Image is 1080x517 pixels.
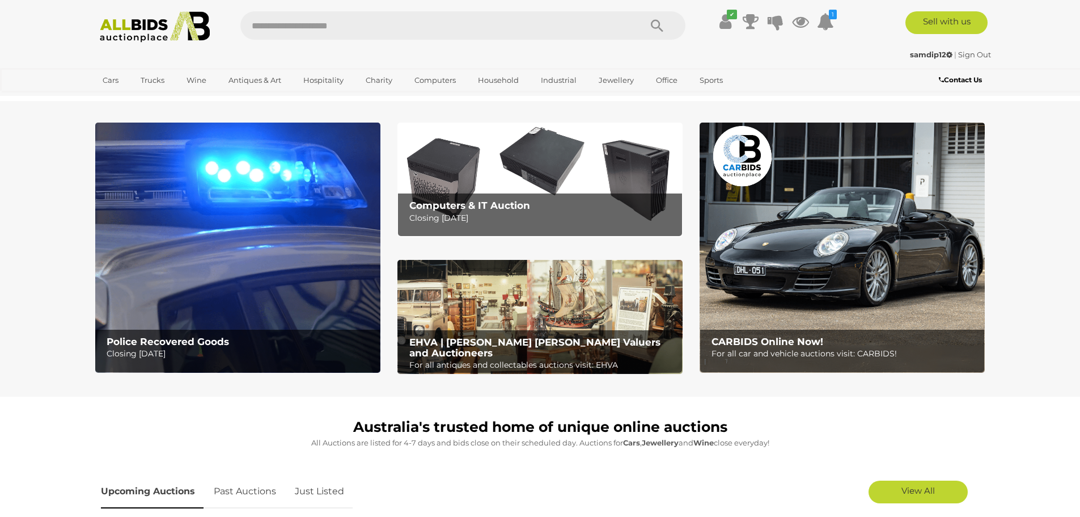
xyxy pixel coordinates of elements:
a: 1 [817,11,834,32]
p: Closing [DATE] [409,211,676,225]
i: ✔ [727,10,737,19]
a: Trucks [133,71,172,90]
b: Computers & IT Auction [409,200,530,211]
p: For all car and vehicle auctions visit: CARBIDS! [711,347,979,361]
strong: Wine [693,438,714,447]
a: Sign Out [958,50,991,59]
p: Closing [DATE] [107,347,374,361]
a: Cars [95,71,126,90]
a: [GEOGRAPHIC_DATA] [95,90,190,108]
h1: Australia's trusted home of unique online auctions [101,419,980,435]
span: | [954,50,956,59]
a: Antiques & Art [221,71,289,90]
img: CARBIDS Online Now! [700,123,985,373]
b: Contact Us [939,75,982,84]
a: Household [471,71,526,90]
strong: samdip12 [910,50,952,59]
a: Computers & IT Auction Computers & IT Auction Closing [DATE] [397,123,683,237]
img: Allbids.com.au [94,11,217,43]
b: EHVA | [PERSON_NAME] [PERSON_NAME] Valuers and Auctioneers [409,337,660,359]
a: Computers [407,71,463,90]
a: Hospitality [296,71,351,90]
a: Sell with us [905,11,988,34]
a: Sports [692,71,730,90]
a: Wine [179,71,214,90]
a: Industrial [533,71,584,90]
a: Past Auctions [205,475,285,508]
img: EHVA | Evans Hastings Valuers and Auctioneers [397,260,683,375]
img: Police Recovered Goods [95,123,380,373]
a: Police Recovered Goods Police Recovered Goods Closing [DATE] [95,123,380,373]
a: samdip12 [910,50,954,59]
a: CARBIDS Online Now! CARBIDS Online Now! For all car and vehicle auctions visit: CARBIDS! [700,123,985,373]
a: Upcoming Auctions [101,475,204,508]
a: EHVA | Evans Hastings Valuers and Auctioneers EHVA | [PERSON_NAME] [PERSON_NAME] Valuers and Auct... [397,260,683,375]
a: Contact Us [939,74,985,86]
button: Search [629,11,685,40]
a: ✔ [717,11,734,32]
p: For all antiques and collectables auctions visit: EHVA [409,358,676,372]
strong: Cars [623,438,640,447]
a: View All [869,481,968,503]
b: CARBIDS Online Now! [711,336,823,347]
a: Just Listed [286,475,353,508]
img: Computers & IT Auction [397,123,683,237]
a: Charity [358,71,400,90]
a: Jewellery [591,71,641,90]
p: All Auctions are listed for 4-7 days and bids close on their scheduled day. Auctions for , and cl... [101,436,980,449]
span: View All [901,485,935,496]
i: 1 [829,10,837,19]
a: Office [649,71,685,90]
strong: Jewellery [642,438,679,447]
b: Police Recovered Goods [107,336,229,347]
